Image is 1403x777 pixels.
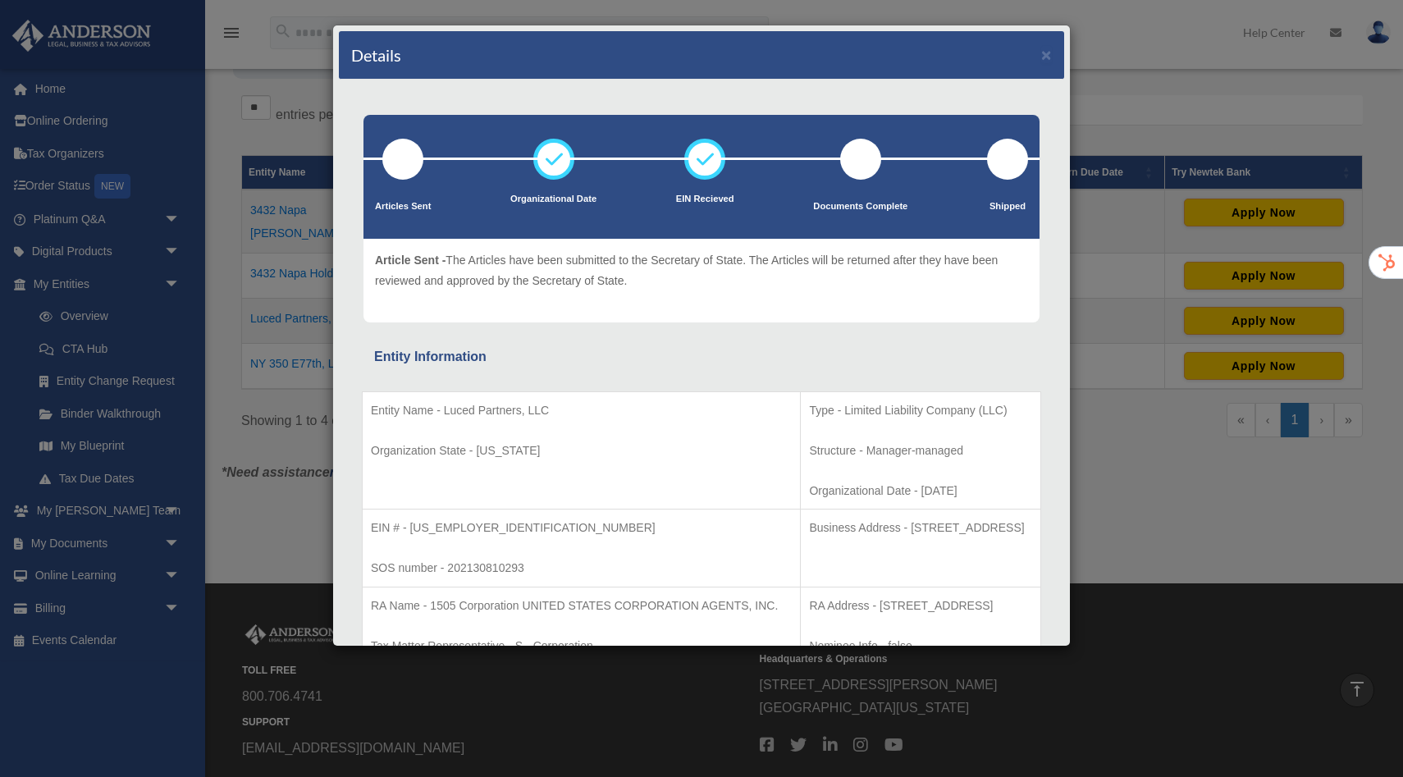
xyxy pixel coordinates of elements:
[375,199,431,215] p: Articles Sent
[809,518,1032,538] p: Business Address - [STREET_ADDRESS]
[809,636,1032,656] p: Nominee Info - false
[809,400,1032,421] p: Type - Limited Liability Company (LLC)
[987,199,1028,215] p: Shipped
[371,558,792,578] p: SOS number - 202130810293
[371,400,792,421] p: Entity Name - Luced Partners, LLC
[371,596,792,616] p: RA Name - 1505 Corporation UNITED STATES CORPORATION AGENTS, INC.
[813,199,907,215] p: Documents Complete
[1041,46,1052,63] button: ×
[375,250,1028,290] p: The Articles have been submitted to the Secretary of State. The Articles will be returned after t...
[809,596,1032,616] p: RA Address - [STREET_ADDRESS]
[351,43,401,66] h4: Details
[371,518,792,538] p: EIN # - [US_EMPLOYER_IDENTIFICATION_NUMBER]
[371,636,792,656] p: Tax Matter Representative - S - Corporation
[374,345,1029,368] div: Entity Information
[676,191,734,208] p: EIN Recieved
[371,441,792,461] p: Organization State - [US_STATE]
[375,254,446,267] span: Article Sent -
[809,441,1032,461] p: Structure - Manager-managed
[809,481,1032,501] p: Organizational Date - [DATE]
[510,191,596,208] p: Organizational Date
